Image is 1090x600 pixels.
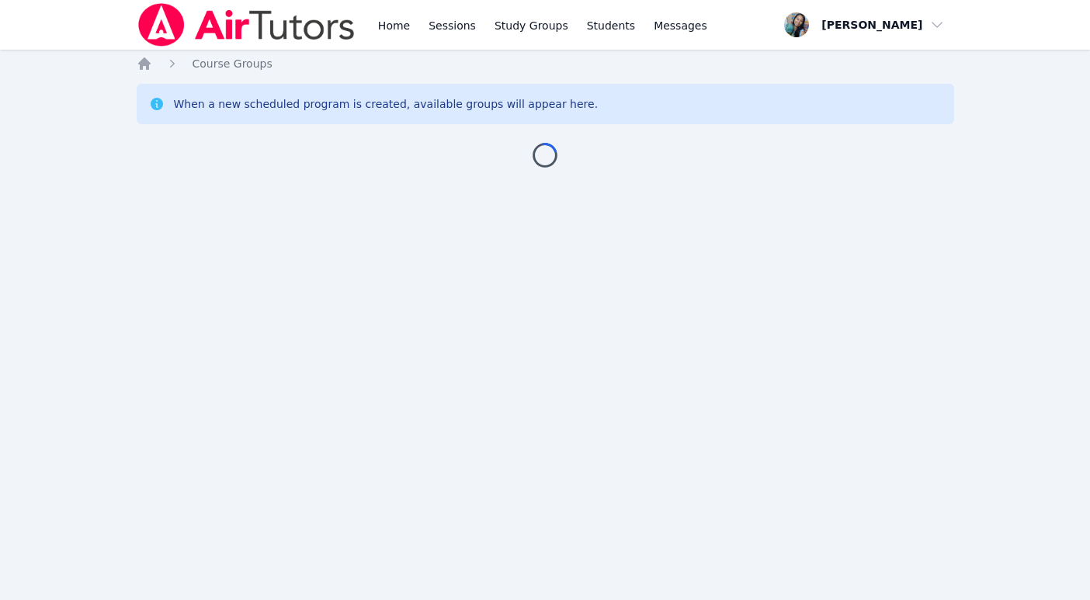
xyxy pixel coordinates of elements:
[193,57,272,70] span: Course Groups
[193,56,272,71] a: Course Groups
[654,18,707,33] span: Messages
[174,96,599,112] div: When a new scheduled program is created, available groups will appear here.
[137,56,954,71] nav: Breadcrumb
[137,3,356,47] img: Air Tutors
